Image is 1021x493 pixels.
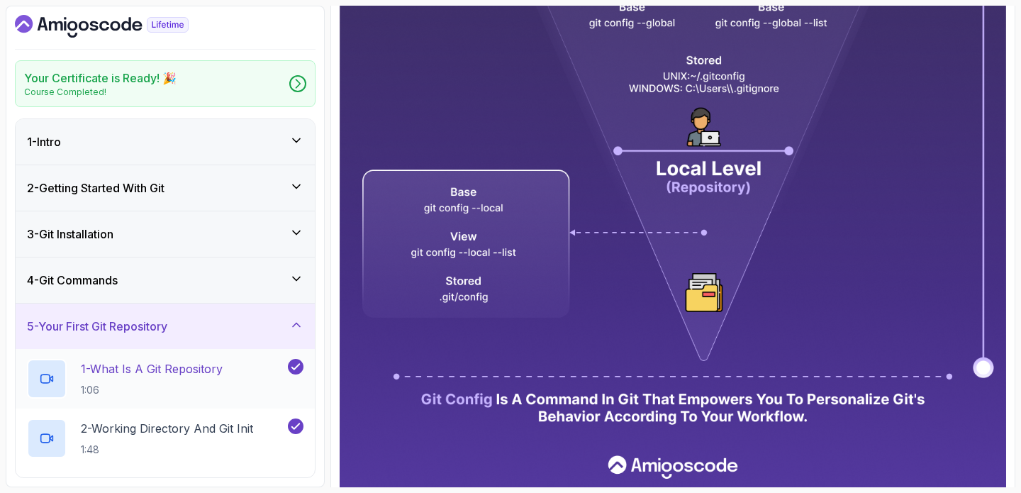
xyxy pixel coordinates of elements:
[81,360,223,377] p: 1 - What Is A Git Repository
[16,304,315,349] button: 5-Your First Git Repository
[15,60,316,107] a: Your Certificate is Ready! 🎉Course Completed!
[27,419,303,458] button: 2-Working Directory And Git Init1:48
[81,420,253,437] p: 2 - Working Directory And Git Init
[27,133,61,150] h3: 1 - Intro
[81,443,253,457] p: 1:48
[16,165,315,211] button: 2-Getting Started With Git
[27,272,118,289] h3: 4 - Git Commands
[27,318,167,335] h3: 5 - Your First Git Repository
[27,226,113,243] h3: 3 - Git Installation
[81,383,223,397] p: 1:06
[15,15,221,38] a: Dashboard
[27,359,303,399] button: 1-What Is A Git Repository1:06
[16,119,315,165] button: 1-Intro
[24,70,177,87] h2: Your Certificate is Ready! 🎉
[16,257,315,303] button: 4-Git Commands
[27,179,164,196] h3: 2 - Getting Started With Git
[16,211,315,257] button: 3-Git Installation
[24,87,177,98] p: Course Completed!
